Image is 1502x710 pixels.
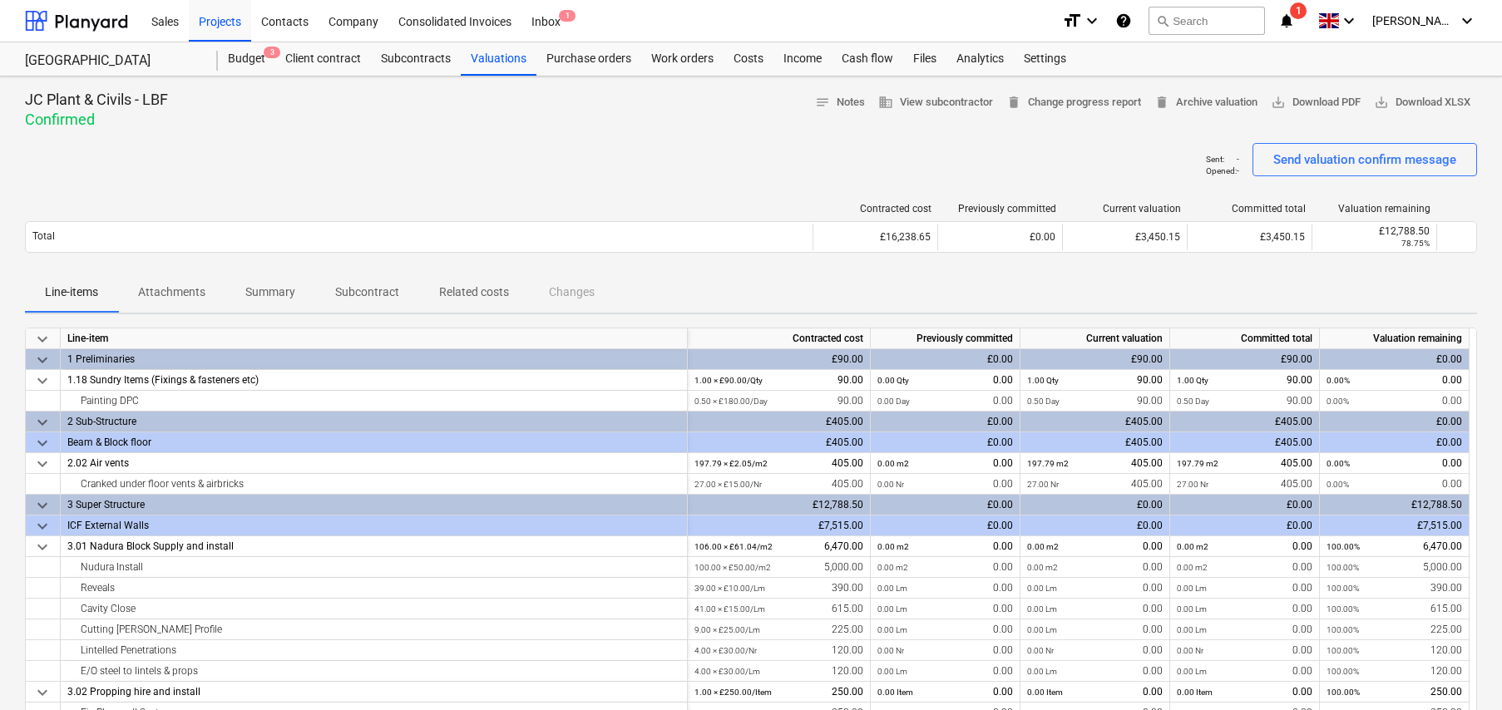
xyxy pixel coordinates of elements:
div: 0.00 [877,682,1013,703]
div: 405.00 [1027,474,1163,495]
span: notes [815,95,830,110]
div: £90.00 [688,349,871,370]
i: keyboard_arrow_down [1339,11,1359,31]
button: Notes [808,90,872,116]
div: 3 Super Structure [67,495,680,515]
a: Budget3 [218,42,275,76]
div: Cranked under floor vents & airbricks [67,474,680,495]
div: Client contract [275,42,371,76]
div: Valuation remaining [1319,203,1430,214]
i: Knowledge base [1115,11,1132,31]
small: 0.00 m2 [877,563,908,572]
small: 0.00 Lm [1027,604,1057,614]
span: 1 [559,10,576,22]
div: £0.00 [1320,349,1470,370]
div: 0.00 [877,453,1013,474]
a: Valuations [461,42,536,76]
div: 0.00 [877,536,1013,557]
div: 0.00 [1177,536,1312,557]
div: 0.00 [1027,578,1163,599]
div: £405.00 [1170,412,1320,432]
small: 100.00% [1327,563,1359,572]
small: 100.00% [1327,542,1360,551]
div: £3,450.15 [1187,224,1312,250]
small: 197.79 m2 [1027,459,1069,468]
div: 405.00 [694,453,863,474]
div: £405.00 [1020,432,1170,453]
div: £405.00 [688,412,871,432]
button: Download PDF [1264,90,1367,116]
div: £3,450.15 [1062,224,1187,250]
div: Cavity Close [67,599,680,619]
span: View subcontractor [878,93,993,112]
small: 0.00 m2 [877,542,909,551]
div: 390.00 [694,578,863,599]
div: Lintelled Penetrations [67,640,680,661]
span: Download XLSX [1374,93,1470,112]
div: Budget [218,42,275,76]
div: 390.00 [1327,578,1462,599]
small: 0.00 Lm [1027,584,1057,593]
small: 0.00 Lm [877,667,907,676]
div: [GEOGRAPHIC_DATA] [25,52,198,70]
div: Analytics [946,42,1014,76]
div: 90.00 [1027,391,1163,412]
div: 0.00 [1027,536,1163,557]
div: 3.01 Nadura Block Supply and install [67,536,680,557]
div: £0.00 [1170,515,1320,536]
div: Painting DPC [67,391,680,412]
div: £16,238.65 [813,224,937,250]
div: 0.00 [1177,599,1312,619]
div: 90.00 [1177,391,1312,412]
div: 250.00 [1327,682,1462,703]
p: Line-items [45,284,98,301]
span: delete [1006,95,1021,110]
div: 0.00 [877,619,1013,640]
span: keyboard_arrow_down [32,350,52,370]
div: 0.00 [1327,474,1462,495]
p: Sent : [1206,154,1224,165]
small: 41.00 × £15.00 / Lm [694,604,765,614]
div: Nudura Install [67,557,680,578]
div: £90.00 [1020,349,1170,370]
i: notifications [1278,11,1295,31]
button: Change progress report [1000,90,1148,116]
iframe: Chat Widget [1419,630,1502,710]
div: 2 Sub-Structure [67,412,680,432]
div: Committed total [1170,328,1320,349]
small: 0.00 Nr [1027,646,1054,655]
small: 0.00 Item [1177,688,1213,697]
div: 0.00 [877,599,1013,619]
button: View subcontractor [872,90,1000,116]
div: 0.00 [877,370,1013,391]
div: 6,470.00 [694,536,863,557]
small: 0.00 Lm [1177,604,1207,614]
small: 1.00 × £250.00 / Item [694,688,772,697]
a: Work orders [641,42,724,76]
div: Reveals [67,578,680,599]
div: £12,788.50 [1320,495,1470,515]
small: 27.00 Nr [1177,480,1208,489]
div: 0.00 [1327,370,1462,391]
div: Send valuation confirm message [1273,149,1456,170]
div: 0.00 [1327,391,1462,412]
small: 1.00 Qty [1177,376,1208,385]
div: £405.00 [1020,412,1170,432]
small: 27.00 Nr [1027,480,1059,489]
div: £0.00 [871,495,1020,515]
div: 0.00 [877,578,1013,599]
small: 0.00% [1327,459,1350,468]
div: £0.00 [1020,495,1170,515]
div: Subcontracts [371,42,461,76]
div: Settings [1014,42,1076,76]
div: 0.00 [1177,619,1312,640]
small: 0.00 m2 [1177,563,1208,572]
div: 90.00 [1177,370,1312,391]
button: Archive valuation [1148,90,1264,116]
small: 0.00 Nr [877,480,904,489]
small: 0.00 Item [1027,688,1063,697]
div: 405.00 [1177,453,1312,474]
div: 225.00 [1327,619,1462,640]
